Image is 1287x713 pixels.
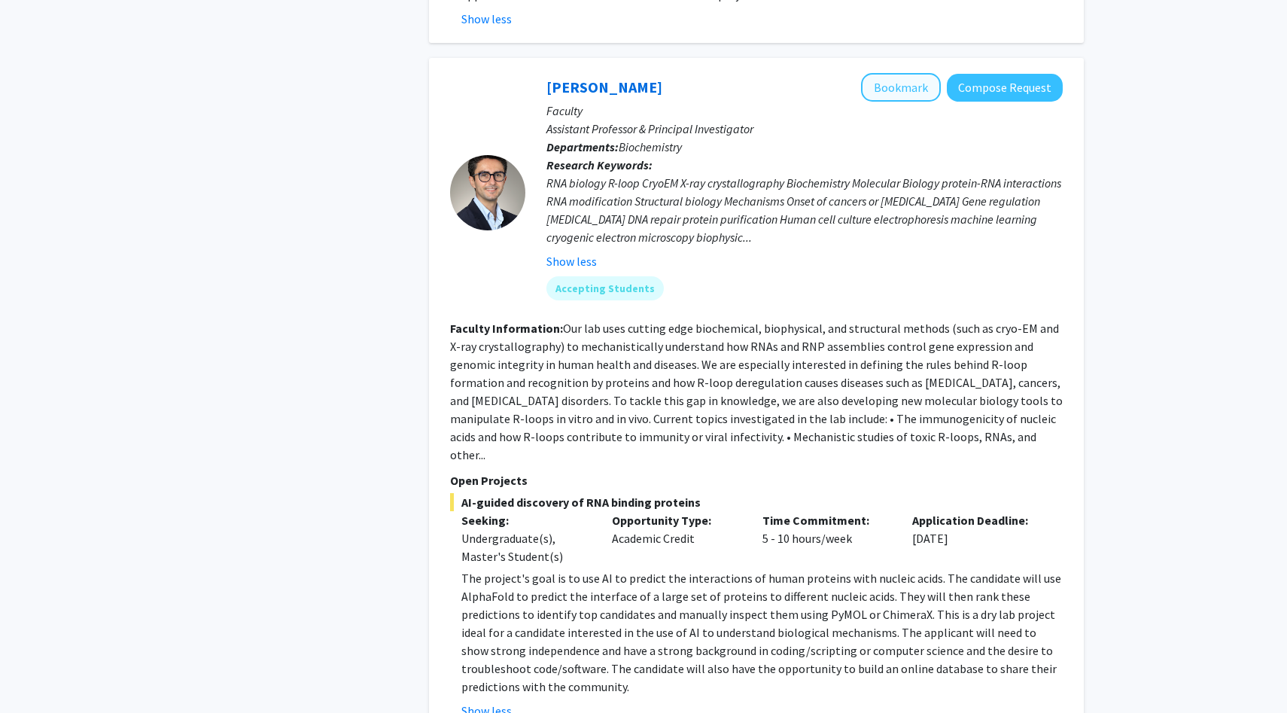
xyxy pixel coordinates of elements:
[546,139,619,154] b: Departments:
[546,157,653,172] b: Research Keywords:
[901,511,1051,565] div: [DATE]
[450,321,1063,462] fg-read-more: Our lab uses cutting edge biochemical, biophysical, and structural methods (such as cryo-EM and X...
[619,139,682,154] span: Biochemistry
[450,493,1063,511] span: AI-guided discovery of RNA binding proteins
[601,511,751,565] div: Academic Credit
[461,529,589,565] div: Undergraduate(s), Master's Student(s)
[450,321,563,336] b: Faculty Information:
[546,276,664,300] mat-chip: Accepting Students
[947,74,1063,102] button: Compose Request to Charles Bou-Nader
[461,569,1063,696] p: The project's goal is to use AI to predict the interactions of human proteins with nucleic acids....
[461,10,512,28] button: Show less
[546,252,597,270] button: Show less
[612,511,740,529] p: Opportunity Type:
[546,120,1063,138] p: Assistant Professor & Principal Investigator
[861,73,941,102] button: Add Charles Bou-Nader to Bookmarks
[11,645,64,702] iframe: Chat
[546,174,1063,246] div: RNA biology R-loop CryoEM X-ray crystallography Biochemistry Molecular Biology protein-RNA intera...
[546,78,662,96] a: [PERSON_NAME]
[751,511,902,565] div: 5 - 10 hours/week
[762,511,890,529] p: Time Commitment:
[912,511,1040,529] p: Application Deadline:
[546,102,1063,120] p: Faculty
[450,471,1063,489] p: Open Projects
[461,511,589,529] p: Seeking:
